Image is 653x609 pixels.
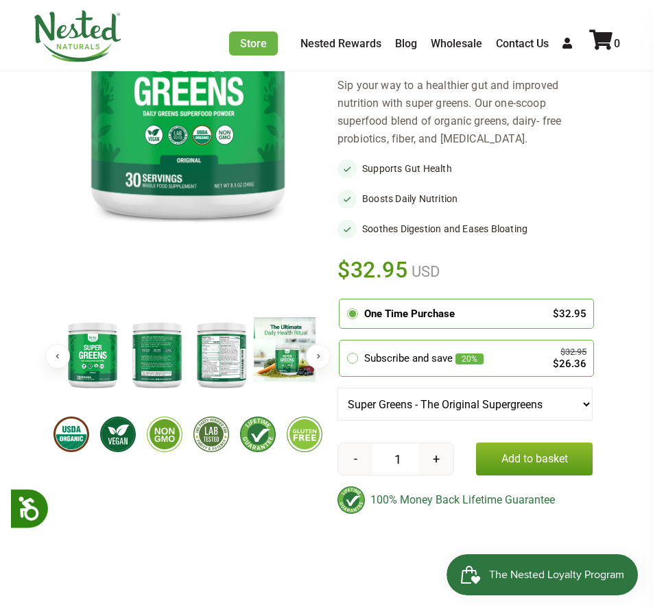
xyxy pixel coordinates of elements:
a: Contact Us [496,37,549,50]
div: 100% Money Back Lifetime Guarantee [337,486,593,514]
img: vegan [100,417,136,452]
img: Super Greens - The Original Supergreens [189,317,254,391]
img: Nested Naturals [33,10,122,62]
span: USD [408,263,440,280]
button: Add to basket [476,443,593,475]
a: Nested Rewards [300,37,381,50]
img: lifetimeguarantee [240,417,276,452]
img: glutenfree [287,417,322,452]
img: Super Greens - The Original Supergreens [60,317,125,391]
li: Boosts Daily Nutrition [337,189,593,208]
li: Soothes Digestion and Eases Bloating [337,219,593,238]
span: $32.95 [337,255,408,285]
img: gmofree [147,417,182,452]
img: badge-lifetimeguarantee-color.svg [337,486,365,514]
button: - [338,443,372,475]
a: Wholesale [431,37,482,50]
li: Supports Gut Health [337,159,593,178]
a: 0 [589,37,620,50]
div: Sip your way to a healthier gut and improved nutrition with super greens. Our one-scoop superfood... [337,77,593,148]
iframe: Button to open loyalty program pop-up [447,554,639,595]
button: Previous [45,344,70,369]
img: Super Greens - The Original Supergreens [254,317,318,382]
span: 0 [614,37,620,50]
button: Next [306,344,331,369]
img: usdaorganic [54,417,89,452]
button: + [419,443,453,475]
img: Super Greens - The Original Supergreens [125,317,189,391]
a: Blog [395,37,417,50]
img: thirdpartytested [193,417,229,452]
a: Store [229,32,278,55]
